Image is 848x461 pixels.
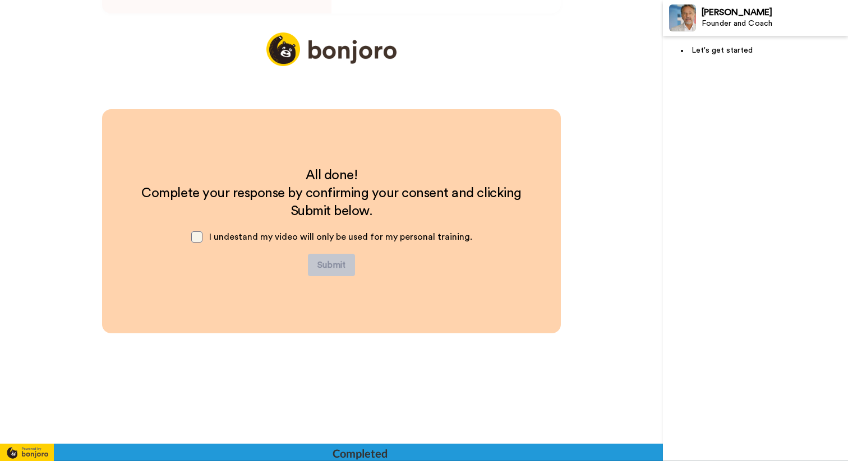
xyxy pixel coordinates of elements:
button: Submit [308,254,355,276]
div: [PERSON_NAME] [702,7,847,18]
span: All done! [306,169,358,182]
span: Complete your response by confirming your consent and clicking Submit below. [141,187,524,218]
div: Founder and Coach [702,19,847,29]
div: Completed [333,445,386,461]
span: Let's get started [692,46,753,54]
img: Profile Image [669,4,696,31]
span: I undestand my video will only be used for my personal training. [209,232,472,241]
